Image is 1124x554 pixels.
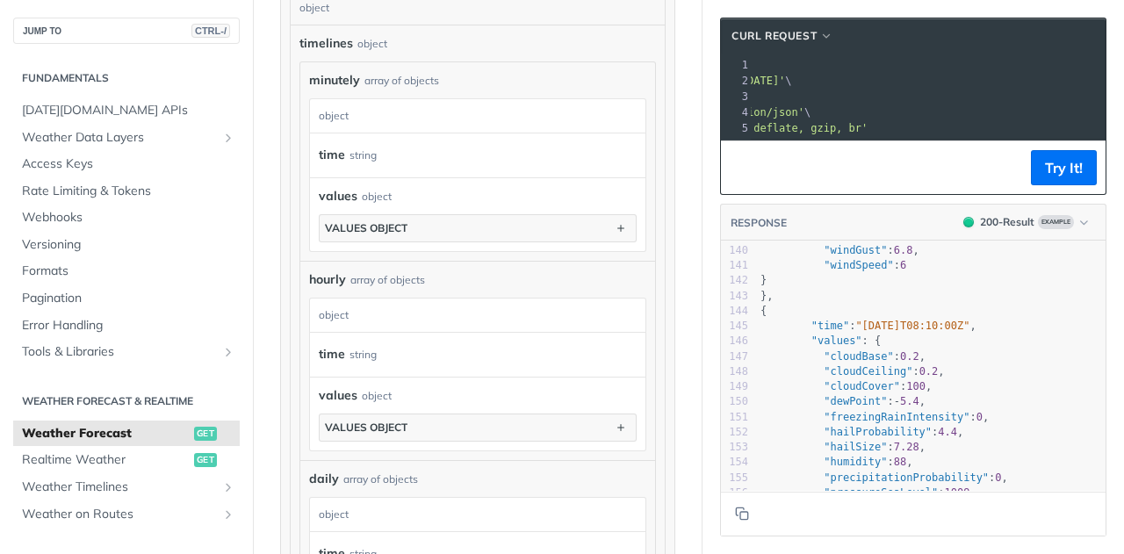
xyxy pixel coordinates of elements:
div: 141 [721,258,748,273]
a: [DATE][DOMAIN_NAME] APIs [13,97,240,124]
div: values object [325,221,407,234]
div: object [362,189,392,205]
span: Weather on Routes [22,506,217,523]
span: Webhooks [22,209,235,227]
span: 88 [894,456,906,468]
div: 149 [721,379,748,394]
span: "values" [811,335,862,347]
button: Copy to clipboard [730,500,754,527]
span: : , [760,456,913,468]
span: Weather Timelines [22,478,217,496]
span: daily [309,470,339,488]
a: Weather Data LayersShow subpages for Weather Data Layers [13,125,240,151]
span: minutely [309,71,360,90]
div: 154 [721,455,748,470]
div: values object [325,421,407,434]
div: 151 [721,410,748,425]
span: : [760,259,906,271]
h2: Fundamentals [13,70,240,86]
a: Tools & LibrariesShow subpages for Tools & Libraries [13,339,240,365]
button: values object [320,414,636,441]
a: Pagination [13,285,240,312]
span: get [194,427,217,441]
a: Rate Limiting & Tokens [13,178,240,205]
span: Tools & Libraries [22,343,217,361]
div: 2 [721,73,751,89]
button: cURL Request [725,27,839,45]
div: 144 [721,304,748,319]
div: 5 [721,120,751,136]
div: object [310,299,641,332]
span: Rate Limiting & Tokens [22,183,235,200]
span: 0.2 [900,350,919,363]
span: "humidity" [824,456,887,468]
a: Webhooks [13,205,240,231]
span: : , [760,426,963,438]
span: values [319,187,357,205]
button: RESPONSE [730,214,788,232]
button: Copy to clipboard [730,155,754,181]
span: Pagination [22,290,235,307]
span: : , [760,380,932,392]
span: Example [1038,215,1074,229]
span: : , [760,471,1008,484]
span: 7.28 [894,441,919,453]
span: "freezingRainIntensity" [824,411,969,423]
span: CTRL-/ [191,24,230,38]
a: Weather Forecastget [13,421,240,447]
button: Show subpages for Weather Timelines [221,480,235,494]
div: 146 [721,334,748,349]
span: : , [760,365,945,378]
div: array of objects [364,73,439,89]
a: Access Keys [13,151,240,177]
span: 1009 [945,486,970,499]
div: 143 [721,289,748,304]
span: - [894,395,900,407]
span: "cloudCeiling" [824,365,912,378]
div: 156 [721,486,748,500]
a: Formats [13,258,240,284]
span: 0 [995,471,1001,484]
span: "windGust" [824,244,887,256]
span: Weather Data Layers [22,129,217,147]
span: Weather Forecast [22,425,190,442]
span: 4.4 [938,426,957,438]
button: Show subpages for Tools & Libraries [221,345,235,359]
span: values [319,386,357,405]
div: 145 [721,319,748,334]
button: values object [320,215,636,241]
span: Versioning [22,236,235,254]
div: object [310,498,641,531]
span: : , [760,350,926,363]
span: { [760,305,767,317]
span: hourly [309,270,346,289]
span: "hailProbability" [824,426,932,438]
span: timelines [299,34,353,53]
button: Show subpages for Weather on Routes [221,507,235,522]
span: "pressureSeaLevel" [824,486,938,499]
span: 5.4 [900,395,919,407]
div: array of objects [343,471,418,487]
span: "time" [811,320,849,332]
span: "windSpeed" [824,259,893,271]
div: 147 [721,349,748,364]
span: [DATE][DOMAIN_NAME] APIs [22,102,235,119]
span: "hailSize" [824,441,887,453]
div: 1 [721,57,751,73]
span: 6 [900,259,906,271]
div: 142 [721,273,748,288]
div: 4 [721,104,751,120]
div: string [349,342,377,367]
span: : , [760,441,926,453]
div: 148 [721,364,748,379]
span: : , [760,244,919,256]
label: time [319,142,345,168]
div: 153 [721,440,748,455]
span: 200 [963,217,974,227]
span: } [760,274,767,286]
div: object [357,36,387,52]
span: "cloudBase" [824,350,893,363]
span: get [194,453,217,467]
h2: Weather Forecast & realtime [13,393,240,409]
a: Weather TimelinesShow subpages for Weather Timelines [13,474,240,500]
